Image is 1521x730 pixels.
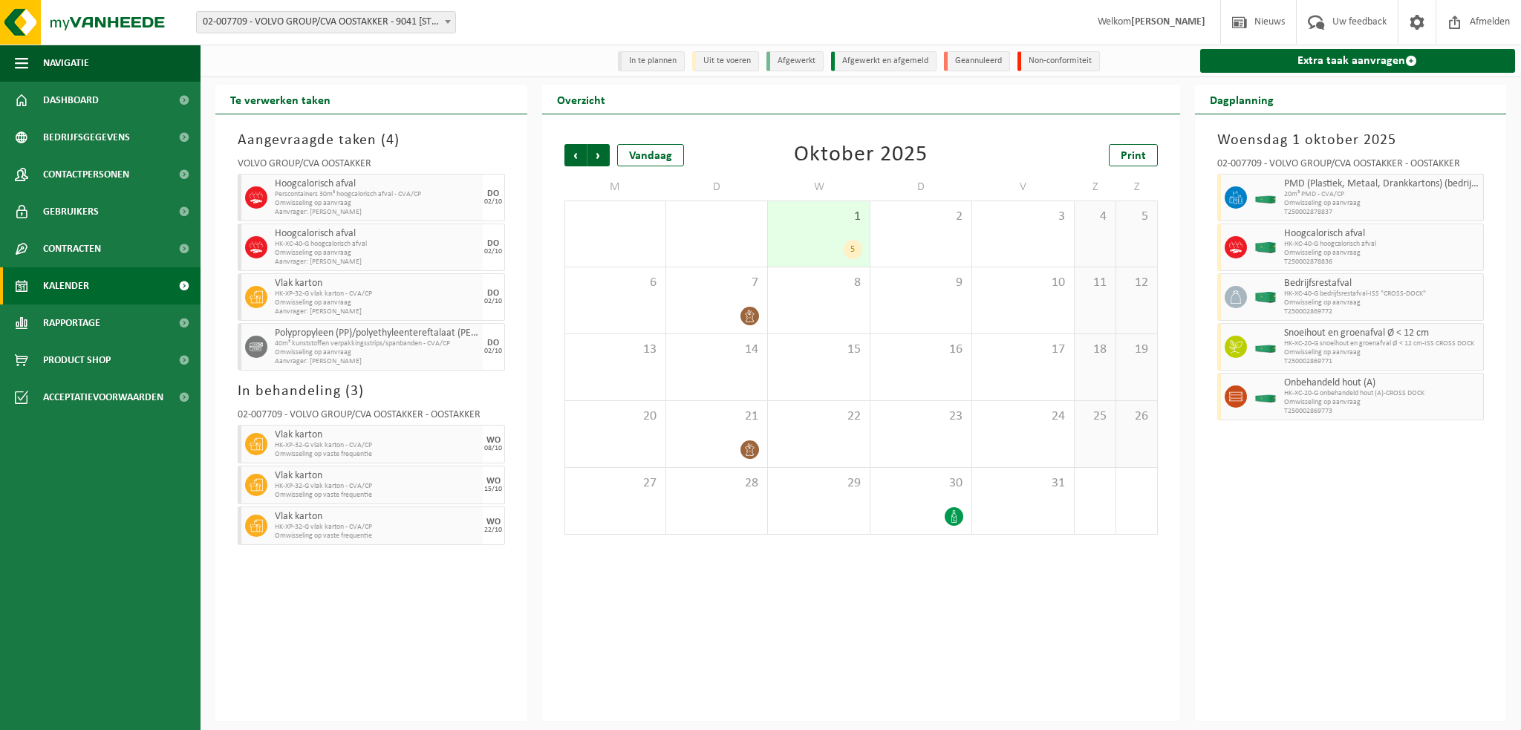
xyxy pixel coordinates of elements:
span: 24 [980,408,1066,425]
span: 11 [1082,275,1108,291]
h2: Te verwerken taken [215,85,345,114]
td: Z [1116,174,1158,201]
div: 5 [844,240,862,259]
span: 9 [878,275,964,291]
span: Omwisseling op aanvraag [1284,199,1480,208]
span: Snoeihout en groenafval Ø < 12 cm [1284,327,1480,339]
div: Vandaag [617,144,684,166]
a: Print [1109,144,1158,166]
span: 02-007709 - VOLVO GROUP/CVA OOSTAKKER - 9041 OOSTAKKER, SMALLEHEERWEG 31 [197,12,455,33]
span: HK-XP-32-G vlak karton - CVA/CP [275,441,479,450]
img: HK-XC-20-GN-00 [1254,192,1277,203]
span: Omwisseling op aanvraag [275,348,479,357]
span: Volgende [587,144,610,166]
div: Oktober 2025 [794,144,928,166]
span: PMD (Plastiek, Metaal, Drankkartons) (bedrijven) [1284,178,1480,190]
span: HK-XC-40-G hoogcalorisch afval [1284,240,1480,249]
span: T250002878836 [1284,258,1480,267]
span: Omwisseling op vaste frequentie [275,491,479,500]
span: Aanvrager: [PERSON_NAME] [275,307,479,316]
img: HK-XC-20-GN-00 [1254,391,1277,403]
span: HK-XC-20-G snoeihout en groenafval Ø < 12 cm-ISS CROSS DOCK [1284,339,1480,348]
span: Contracten [43,230,101,267]
span: 19 [1124,342,1150,358]
span: Omwisseling op aanvraag [275,299,479,307]
span: Bedrijfsgegevens [43,119,130,156]
li: Geannuleerd [944,51,1010,71]
h3: In behandeling ( ) [238,380,505,403]
span: 13 [573,342,658,358]
td: M [564,174,666,201]
span: Onbehandeld hout (A) [1284,377,1480,389]
span: Contactpersonen [43,156,129,193]
span: Gebruikers [43,193,99,230]
div: DO [487,339,499,348]
div: 02/10 [484,198,502,206]
div: WO [486,518,501,527]
li: Non-conformiteit [1017,51,1100,71]
span: Omwisseling op aanvraag [1284,348,1480,357]
span: Aanvrager: [PERSON_NAME] [275,208,479,217]
span: 10 [980,275,1066,291]
span: 29 [775,475,862,492]
span: Vlak karton [275,429,479,441]
span: Omwisseling op vaste frequentie [275,532,479,541]
span: Navigatie [43,45,89,82]
span: HK-XC-40-G bedrijfsrestafval-ISS "CROSS-DOCK" [1284,290,1480,299]
span: 16 [878,342,964,358]
span: 15 [775,342,862,358]
span: 02-007709 - VOLVO GROUP/CVA OOSTAKKER - 9041 OOSTAKKER, SMALLEHEERWEG 31 [196,11,456,33]
span: HK-XC-20-G onbehandeld hout (A)-CROSS DOCK [1284,389,1480,398]
span: 3 [980,209,1066,225]
span: Bedrijfsrestafval [1284,278,1480,290]
span: 7 [674,275,760,291]
span: Print [1121,150,1146,162]
li: Afgewerkt [766,51,824,71]
div: 02/10 [484,248,502,255]
span: Perscontainers 30m³ hoogcalorisch afval - CVA/CP [275,190,479,199]
div: WO [486,477,501,486]
span: 30 [878,475,964,492]
div: 08/10 [484,445,502,452]
h2: Overzicht [542,85,620,114]
div: DO [487,289,499,298]
div: 22/10 [484,527,502,534]
td: D [870,174,972,201]
img: HK-XC-40-GN-00 [1254,292,1277,303]
img: HK-XC-40-GN-00 [1254,242,1277,253]
span: 4 [1082,209,1108,225]
div: DO [487,239,499,248]
li: In te plannen [618,51,685,71]
span: 6 [573,275,658,291]
td: W [768,174,870,201]
span: 23 [878,408,964,425]
span: Rapportage [43,304,100,342]
strong: [PERSON_NAME] [1131,16,1205,27]
a: Extra taak aanvragen [1200,49,1516,73]
li: Afgewerkt en afgemeld [831,51,937,71]
h3: Woensdag 1 oktober 2025 [1217,129,1485,151]
span: T250002878837 [1284,208,1480,217]
span: Vlak karton [275,278,479,290]
div: DO [487,189,499,198]
span: 14 [674,342,760,358]
span: Acceptatievoorwaarden [43,379,163,416]
span: 20m³ PMD - CVA/CP [1284,190,1480,199]
span: 26 [1124,408,1150,425]
div: VOLVO GROUP/CVA OOSTAKKER [238,159,505,174]
td: V [972,174,1074,201]
span: 40m³ kunststoffen verpakkingsstrips/spanbanden - CVA/CP [275,339,479,348]
span: Omwisseling op vaste frequentie [275,450,479,459]
h3: Aangevraagde taken ( ) [238,129,505,151]
span: Omwisseling op aanvraag [275,199,479,208]
span: 12 [1124,275,1150,291]
span: 4 [386,133,394,148]
span: 8 [775,275,862,291]
span: Omwisseling op aanvraag [1284,398,1480,407]
li: Uit te voeren [692,51,759,71]
span: Dashboard [43,82,99,119]
span: Aanvrager: [PERSON_NAME] [275,357,479,366]
h2: Dagplanning [1195,85,1289,114]
div: 02/10 [484,298,502,305]
span: 27 [573,475,658,492]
